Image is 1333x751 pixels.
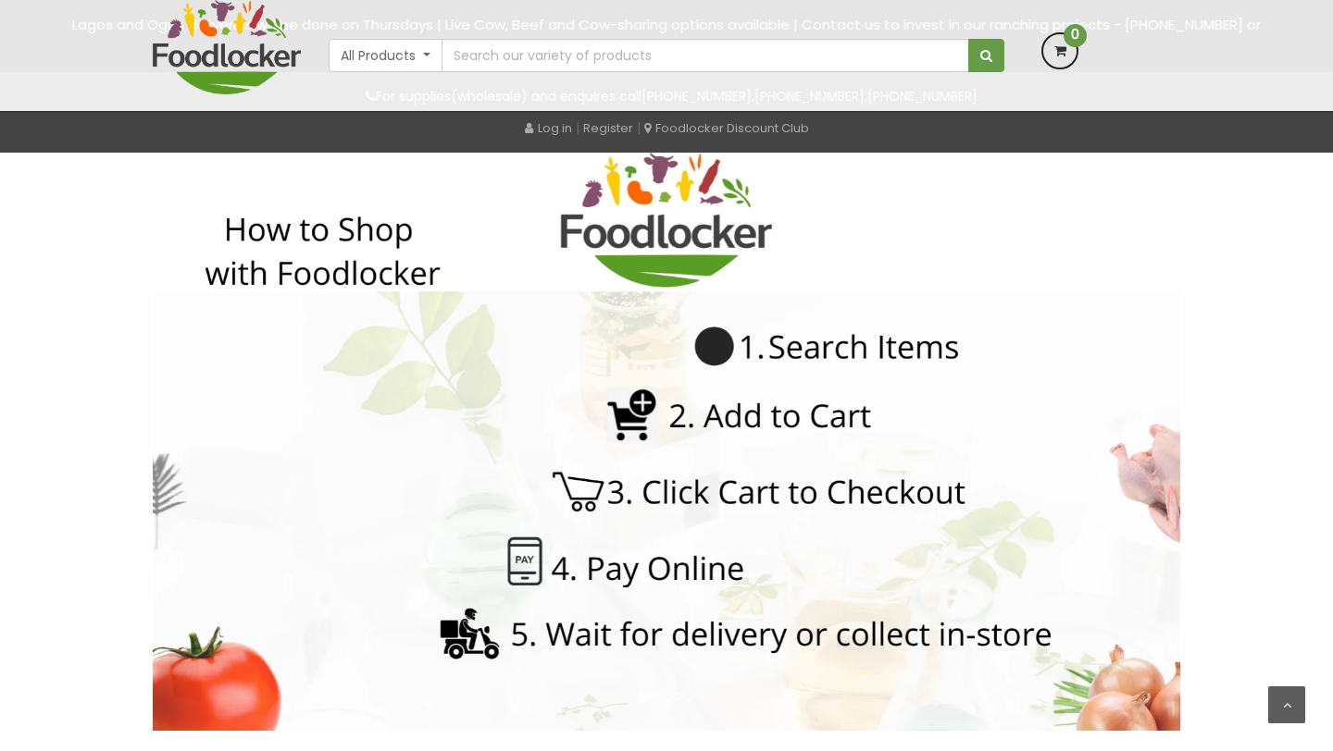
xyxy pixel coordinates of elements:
[576,118,579,137] span: |
[442,39,969,72] input: Search our variety of products
[329,39,442,72] button: All Products
[637,118,641,137] span: |
[525,119,572,137] a: Log in
[1064,24,1087,47] span: 0
[644,119,809,137] a: Foodlocker Discount Club
[153,153,1180,731] img: Placing your order is simple as 1-2-3
[583,119,633,137] a: Register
